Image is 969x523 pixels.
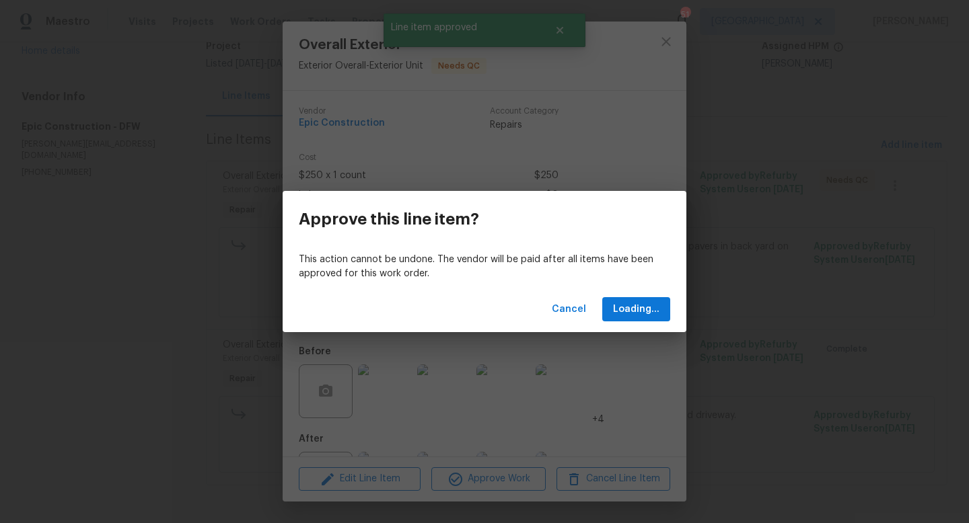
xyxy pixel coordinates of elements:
h3: Approve this line item? [299,210,479,229]
button: Loading... [602,297,670,322]
span: Loading... [613,301,659,318]
button: Cancel [546,297,591,322]
span: Cancel [552,301,586,318]
p: This action cannot be undone. The vendor will be paid after all items have been approved for this... [299,253,670,281]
